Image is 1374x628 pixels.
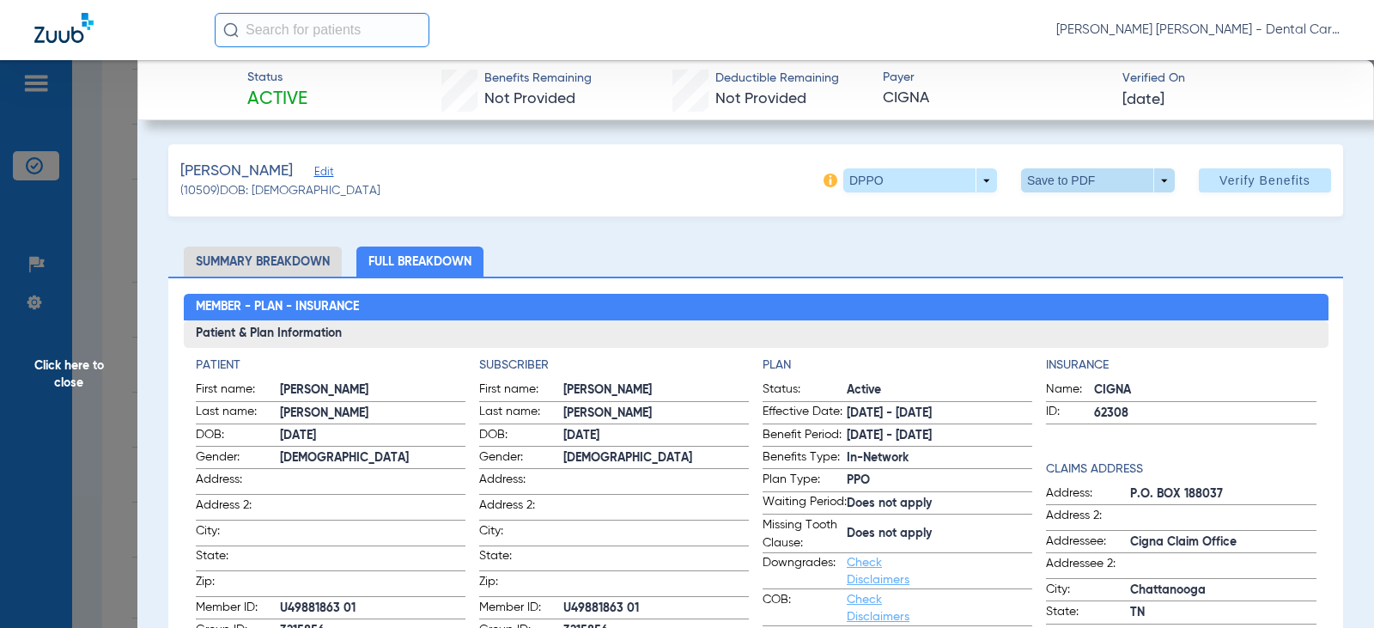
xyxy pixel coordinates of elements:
[883,69,1107,87] span: Payer
[280,600,465,618] span: U49881863 01
[314,166,330,182] span: Edit
[847,472,1032,490] span: PPO
[1046,460,1316,479] h4: Claims Address
[215,13,429,47] input: Search for patients
[847,525,1032,543] span: Does not apply
[280,405,465,423] span: [PERSON_NAME]
[479,599,563,619] span: Member ID:
[479,497,563,520] span: Address 2:
[479,522,563,546] span: City:
[763,554,847,588] span: Downgrades:
[715,91,806,107] span: Not Provided
[883,88,1107,109] span: CIGNA
[763,591,847,625] span: COB:
[280,427,465,445] span: [DATE]
[484,70,592,88] span: Benefits Remaining
[1219,174,1310,187] span: Verify Benefits
[563,449,749,467] span: [DEMOGRAPHIC_DATA]
[196,547,280,570] span: State:
[356,247,483,277] li: Full Breakdown
[1199,168,1331,192] button: Verify Benefits
[479,471,563,494] span: Address:
[1094,381,1316,399] span: CIGNA
[563,600,749,618] span: U49881863 01
[196,426,280,447] span: DOB:
[763,471,847,491] span: Plan Type:
[847,594,909,623] a: Check Disclaimers
[1094,405,1316,423] span: 62308
[479,448,563,469] span: Gender:
[763,516,847,552] span: Missing Tooth Clause:
[1122,89,1164,111] span: [DATE]
[763,381,847,401] span: Status:
[247,69,307,87] span: Status
[1046,507,1130,530] span: Address 2:
[1046,381,1094,401] span: Name:
[847,495,1032,513] span: Does not apply
[196,573,280,596] span: Zip:
[479,573,563,596] span: Zip:
[1130,604,1316,622] span: TN
[1046,357,1316,375] h4: Insurance
[479,547,563,570] span: State:
[1046,485,1130,505] span: Address:
[1021,168,1175,192] button: Save to PDF
[180,182,380,200] span: (10509) DOB: [DEMOGRAPHIC_DATA]
[184,320,1328,348] h3: Patient & Plan Information
[280,381,465,399] span: [PERSON_NAME]
[1056,21,1340,39] span: [PERSON_NAME] [PERSON_NAME] - Dental Care of [PERSON_NAME]
[847,405,1032,423] span: [DATE] - [DATE]
[247,88,307,112] span: Active
[843,168,997,192] button: DPPO
[196,448,280,469] span: Gender:
[847,427,1032,445] span: [DATE] - [DATE]
[824,174,837,187] img: info-icon
[763,357,1032,375] h4: Plan
[479,403,563,424] span: Last name:
[563,405,749,423] span: [PERSON_NAME]
[763,493,847,514] span: Waiting Period:
[847,449,1032,467] span: In-Network
[763,403,847,424] span: Effective Date:
[1130,533,1316,552] span: Cigna Claim Office
[1046,403,1094,424] span: ID:
[196,381,280,401] span: First name:
[180,161,293,182] span: [PERSON_NAME]
[715,70,839,88] span: Deductible Remaining
[479,426,563,447] span: DOB:
[763,426,847,447] span: Benefit Period:
[847,557,909,586] a: Check Disclaimers
[1130,485,1316,503] span: P.O. BOX 188037
[563,427,749,445] span: [DATE]
[1046,581,1130,601] span: City:
[484,91,575,107] span: Not Provided
[184,294,1328,321] h2: Member - Plan - Insurance
[196,403,280,424] span: Last name:
[763,448,847,469] span: Benefits Type:
[223,22,239,38] img: Search Icon
[196,599,280,619] span: Member ID:
[1046,533,1130,553] span: Addressee:
[1130,582,1316,600] span: Chattanooga
[847,381,1032,399] span: Active
[196,497,280,520] span: Address 2:
[184,247,342,277] li: Summary Breakdown
[563,381,749,399] span: [PERSON_NAME]
[196,471,280,494] span: Address:
[1122,70,1347,88] span: Verified On
[1046,555,1130,578] span: Addressee 2:
[196,522,280,546] span: City:
[479,357,749,375] h4: Subscriber
[479,381,563,401] span: First name:
[34,13,94,43] img: Zuub Logo
[1046,603,1130,624] span: State:
[280,449,465,467] span: [DEMOGRAPHIC_DATA]
[196,357,465,375] h4: Patient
